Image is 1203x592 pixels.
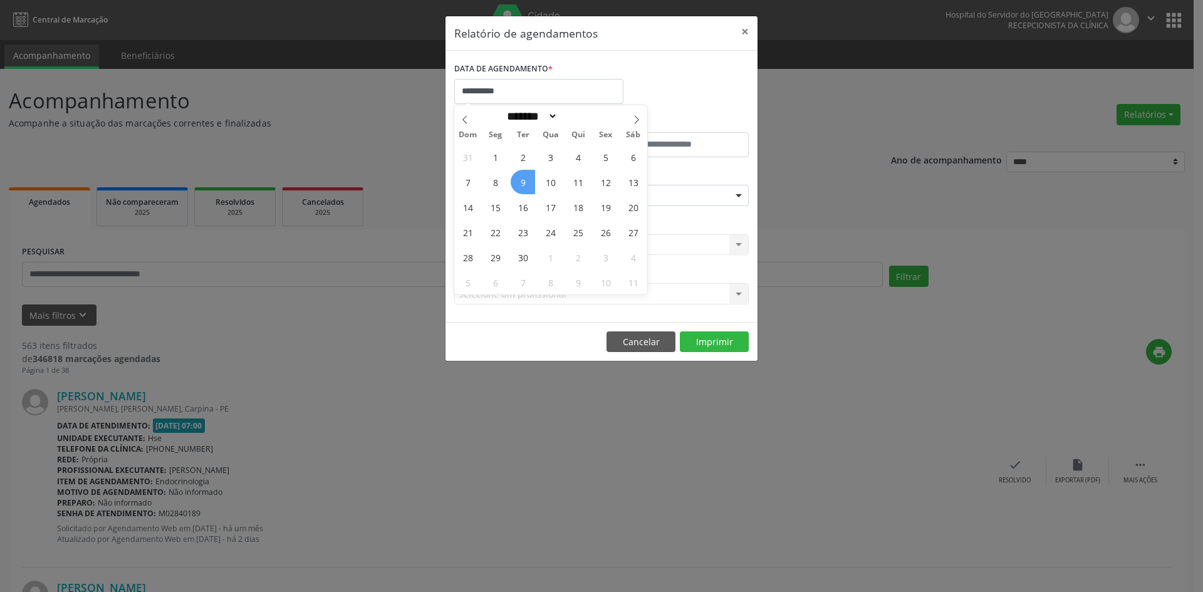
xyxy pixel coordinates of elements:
span: Setembro 2, 2025 [511,145,535,169]
span: Outubro 8, 2025 [538,270,563,294]
span: Setembro 19, 2025 [593,195,618,219]
span: Setembro 10, 2025 [538,170,563,194]
span: Setembro 3, 2025 [538,145,563,169]
span: Sex [592,131,620,139]
span: Setembro 4, 2025 [566,145,590,169]
span: Setembro 8, 2025 [483,170,508,194]
span: Setembro 12, 2025 [593,170,618,194]
span: Setembro 11, 2025 [566,170,590,194]
span: Setembro 24, 2025 [538,220,563,244]
h5: Relatório de agendamentos [454,25,598,41]
span: Setembro 21, 2025 [456,220,480,244]
span: Setembro 30, 2025 [511,245,535,269]
span: Setembro 18, 2025 [566,195,590,219]
button: Close [732,16,758,47]
span: Outubro 3, 2025 [593,245,618,269]
button: Imprimir [680,331,749,353]
span: Setembro 23, 2025 [511,220,535,244]
span: Setembro 26, 2025 [593,220,618,244]
label: DATA DE AGENDAMENTO [454,60,553,79]
span: Setembro 6, 2025 [621,145,645,169]
span: Outubro 1, 2025 [538,245,563,269]
span: Ter [509,131,537,139]
span: Setembro 15, 2025 [483,195,508,219]
span: Setembro 14, 2025 [456,195,480,219]
span: Outubro 4, 2025 [621,245,645,269]
span: Outubro 5, 2025 [456,270,480,294]
span: Setembro 25, 2025 [566,220,590,244]
span: Setembro 17, 2025 [538,195,563,219]
span: Setembro 20, 2025 [621,195,645,219]
span: Setembro 22, 2025 [483,220,508,244]
span: Setembro 16, 2025 [511,195,535,219]
span: Sáb [620,131,647,139]
input: Year [558,110,599,123]
span: Setembro 13, 2025 [621,170,645,194]
span: Setembro 7, 2025 [456,170,480,194]
span: Outubro 11, 2025 [621,270,645,294]
span: Outubro 2, 2025 [566,245,590,269]
span: Dom [454,131,482,139]
span: Setembro 28, 2025 [456,245,480,269]
span: Outubro 7, 2025 [511,270,535,294]
span: Qui [565,131,592,139]
span: Outubro 6, 2025 [483,270,508,294]
span: Setembro 5, 2025 [593,145,618,169]
span: Seg [482,131,509,139]
span: Agosto 31, 2025 [456,145,480,169]
span: Setembro 1, 2025 [483,145,508,169]
button: Cancelar [607,331,675,353]
span: Qua [537,131,565,139]
span: Setembro 9, 2025 [511,170,535,194]
span: Setembro 27, 2025 [621,220,645,244]
span: Setembro 29, 2025 [483,245,508,269]
span: Outubro 9, 2025 [566,270,590,294]
span: Outubro 10, 2025 [593,270,618,294]
label: ATÉ [605,113,749,132]
select: Month [503,110,558,123]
